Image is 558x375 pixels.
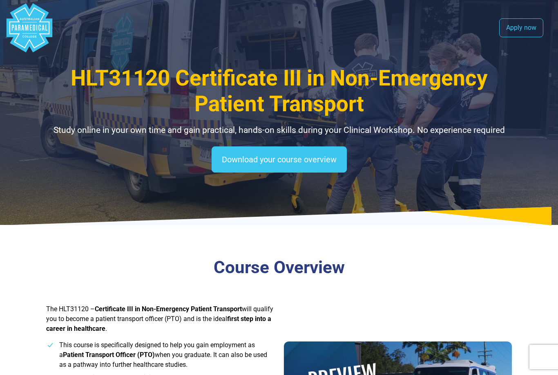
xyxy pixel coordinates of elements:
strong: Certificate III in Non-Emergency Patient Transport [95,305,242,313]
span: The HLT31120 – will qualify you to become a patient transport officer (PTO) and is the ideal . [46,305,273,332]
a: Download your course overview [212,146,347,173]
strong: first step into a career in healthcare [46,315,271,332]
span: HLT31120 Certificate III in Non-Emergency Patient Transport [71,65,488,117]
span: This course is specifically designed to help you gain employment as a when you graduate. It can a... [59,341,267,368]
div: Australian Paramedical College [5,3,54,52]
strong: Patient Transport Officer (PTO) [63,351,155,359]
h3: Course Overview [46,257,512,278]
a: Apply now [499,18,543,37]
p: Study online in your own time and gain practical, hands-on skills during your Clinical Workshop. ... [46,124,512,137]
